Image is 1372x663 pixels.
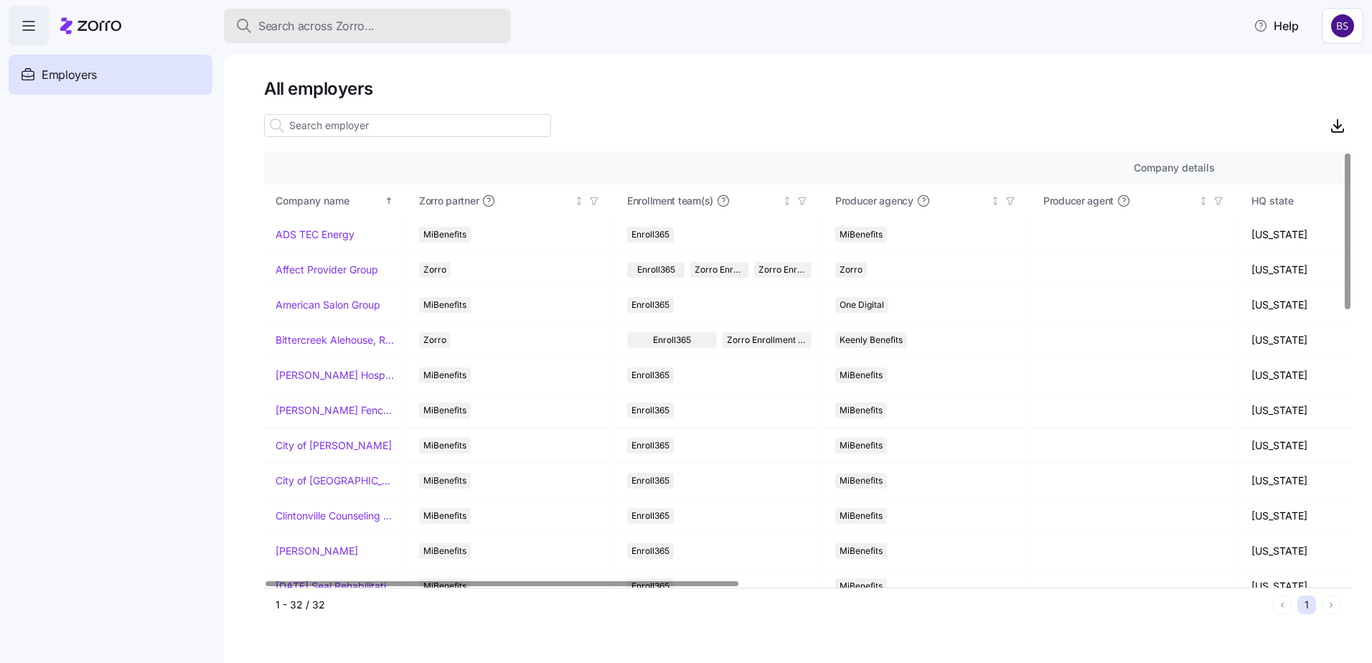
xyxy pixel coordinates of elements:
a: City of [PERSON_NAME] [276,438,392,453]
div: 1 - 32 / 32 [276,598,1267,612]
span: MiBenefits [423,578,466,594]
span: Keenly Benefits [840,332,903,348]
span: MiBenefits [840,578,883,594]
span: MiBenefits [840,508,883,524]
th: Producer agentNot sorted [1032,184,1240,217]
span: Zorro [840,262,863,278]
span: Search across Zorro... [258,17,375,35]
div: Sorted ascending [384,196,394,206]
span: Zorro partner [419,194,479,208]
span: MiBenefits [423,403,466,418]
span: MiBenefits [840,543,883,559]
span: Enroll365 [631,403,669,418]
span: Enroll365 [631,473,669,489]
span: One Digital [840,297,884,313]
span: MiBenefits [423,297,466,313]
div: Not sorted [782,196,792,206]
a: [DATE] Seal Rehabilitation Center of [GEOGRAPHIC_DATA] [276,579,395,593]
span: MiBenefits [423,508,466,524]
span: Zorro [423,262,446,278]
span: Enroll365 [631,438,669,453]
span: Enrollment team(s) [627,194,713,208]
a: Clintonville Counseling and Wellness [276,509,395,523]
button: Previous page [1273,596,1292,614]
a: City of [GEOGRAPHIC_DATA] [276,474,395,488]
img: 70e1238b338d2f51ab0eff200587d663 [1331,14,1354,37]
div: Company name [276,193,382,209]
span: Enroll365 [631,297,669,313]
span: MiBenefits [840,367,883,383]
a: ADS TEC Energy [276,227,354,242]
span: Zorro [423,332,446,348]
span: Help [1254,17,1299,34]
span: MiBenefits [423,227,466,243]
span: Enroll365 [631,578,669,594]
a: [PERSON_NAME] Hospitality [276,368,395,382]
h1: All employers [264,77,1352,100]
span: MiBenefits [423,367,466,383]
a: Bittercreek Alehouse, Red Feather Lounge, Diablo & Sons Saloon [276,333,395,347]
span: Producer agent [1043,194,1114,208]
div: Not sorted [990,196,1000,206]
span: Enroll365 [631,227,669,243]
a: [PERSON_NAME] [276,544,358,558]
a: [PERSON_NAME] Fence Company [276,403,395,418]
span: MiBenefits [840,473,883,489]
span: MiBenefits [423,473,466,489]
a: Affect Provider Group [276,263,378,277]
button: Search across Zorro... [224,9,511,43]
span: MiBenefits [840,227,883,243]
div: Not sorted [574,196,584,206]
th: Enrollment team(s)Not sorted [616,184,824,217]
button: Help [1242,11,1310,40]
span: Zorro Enrollment Team [727,332,808,348]
a: American Salon Group [276,298,380,312]
span: MiBenefits [423,543,466,559]
span: Enroll365 [631,543,669,559]
th: Company nameSorted ascending [264,184,408,217]
div: Not sorted [1198,196,1208,206]
th: Zorro partnerNot sorted [408,184,616,217]
button: 1 [1297,596,1316,614]
span: MiBenefits [840,438,883,453]
span: Enroll365 [631,508,669,524]
a: Employers [9,55,212,95]
span: Enroll365 [653,332,691,348]
span: Zorro Enrollment Experts [758,262,807,278]
span: Enroll365 [631,367,669,383]
span: MiBenefits [840,403,883,418]
th: Producer agencyNot sorted [824,184,1032,217]
span: Employers [42,66,97,84]
span: Zorro Enrollment Team [695,262,743,278]
button: Next page [1322,596,1340,614]
span: Producer agency [835,194,913,208]
span: MiBenefits [423,438,466,453]
span: Enroll365 [637,262,675,278]
input: Search employer [264,114,551,137]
